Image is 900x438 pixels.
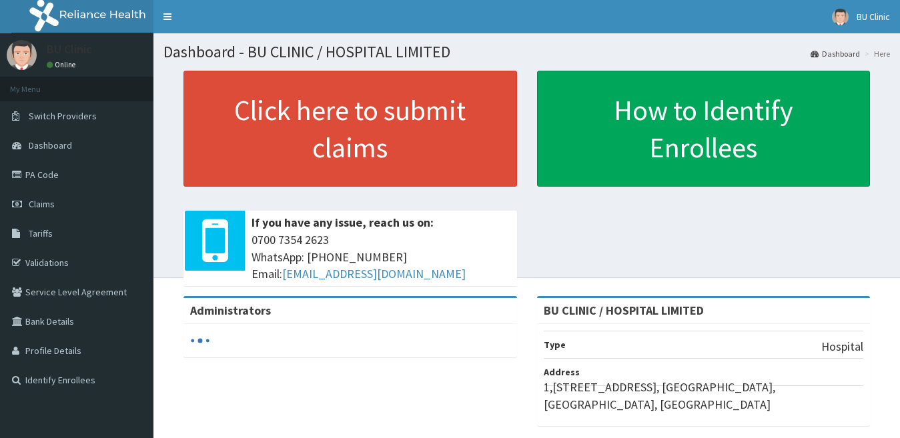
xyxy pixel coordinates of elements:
[544,339,566,351] b: Type
[47,43,92,55] p: BU Clinic
[47,60,79,69] a: Online
[29,110,97,122] span: Switch Providers
[544,379,864,413] p: 1,[STREET_ADDRESS], [GEOGRAPHIC_DATA], [GEOGRAPHIC_DATA], [GEOGRAPHIC_DATA]
[537,71,871,187] a: How to Identify Enrollees
[857,11,890,23] span: BU Clinic
[29,198,55,210] span: Claims
[861,48,890,59] li: Here
[190,303,271,318] b: Administrators
[29,139,72,151] span: Dashboard
[183,71,517,187] a: Click here to submit claims
[821,338,863,355] p: Hospital
[544,366,580,378] b: Address
[190,331,210,351] svg: audio-loading
[7,40,37,70] img: User Image
[811,48,860,59] a: Dashboard
[163,43,890,61] h1: Dashboard - BU CLINIC / HOSPITAL LIMITED
[252,215,434,230] b: If you have any issue, reach us on:
[832,9,849,25] img: User Image
[544,303,704,318] strong: BU CLINIC / HOSPITAL LIMITED
[282,266,466,281] a: [EMAIL_ADDRESS][DOMAIN_NAME]
[252,231,510,283] span: 0700 7354 2623 WhatsApp: [PHONE_NUMBER] Email:
[29,227,53,239] span: Tariffs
